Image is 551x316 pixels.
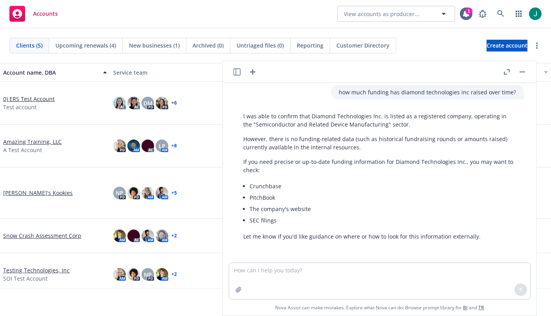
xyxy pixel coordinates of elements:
[127,97,140,109] img: photo
[3,95,55,103] a: 0) ERS Test Account
[113,140,126,152] img: photo
[243,135,516,151] p: However, there is no funding-related data (such as historical fundraising rounds or amounts raise...
[127,230,140,242] img: photo
[3,266,70,274] a: Testing Technologies, Inc
[243,158,516,174] p: If you need precise or up-to-date funding information for Diamond Technologies Inc., you may want...
[250,203,516,215] li: The company's website
[237,41,284,50] span: Untriaged files (0)
[243,112,516,129] p: I was able to confirm that Diamond Technologies Inc. is listed as a registered company, operating...
[171,272,177,277] a: + 2
[33,11,58,17] span: Accounts
[487,40,527,51] a: Create account
[532,41,542,50] a: more
[529,7,542,20] img: photo
[144,270,152,279] span: NP
[344,10,419,18] span: View accounts as producer...
[243,232,516,241] p: Let me know if you'd like guidance on where or how to look for this information externally.
[478,304,484,311] a: TR
[193,41,224,50] span: Archived (0)
[339,88,516,96] p: how much funding has diamond technologies inc raised over time?
[171,143,177,148] a: + 8
[127,268,140,281] img: photo
[113,97,126,109] img: photo
[487,38,527,53] span: Create account
[250,192,516,203] li: PitchBook
[3,68,98,77] div: Account name, DBA
[336,41,389,50] span: Customer Directory
[220,63,331,82] button: Active policies
[511,6,527,22] a: Switch app
[3,103,37,111] span: Test account
[113,268,126,281] img: photo
[3,231,81,240] a: Snow Crash Assessment Corp
[156,187,168,199] img: photo
[55,41,116,50] span: Upcoming renewals (4)
[493,6,509,22] a: Search
[110,63,220,82] button: Service team
[143,99,152,107] span: DM
[3,138,62,146] a: Amazing Training, LLC
[475,6,490,22] a: Report a Bug
[141,187,154,199] img: photo
[337,6,455,22] button: View accounts as producer...
[297,41,323,50] span: Reporting
[116,189,123,197] span: NP
[3,189,73,197] a: [PERSON_NAME]'s Kookies
[465,7,472,15] div: 1
[156,268,168,281] img: photo
[3,274,48,283] span: SOI Test Account
[113,230,126,242] img: photo
[463,304,468,311] a: BI
[159,142,165,150] span: LP
[141,230,154,242] img: photo
[6,3,61,25] a: Accounts
[127,140,140,152] img: photo
[171,191,177,195] a: + 5
[250,180,516,192] li: Crunchbase
[156,97,168,109] img: photo
[141,140,154,152] img: photo
[3,146,42,154] span: A Test Account
[171,101,177,105] a: + 6
[250,215,516,226] li: SEC filings
[127,187,140,199] img: photo
[113,68,217,77] div: Service team
[171,233,177,238] a: + 2
[16,41,42,50] span: Clients (5)
[129,41,180,50] span: New businesses (1)
[156,230,168,242] img: photo
[226,299,533,316] span: Nova Assist can make mistakes. Explore what Nova can do: Browse prompt library for and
